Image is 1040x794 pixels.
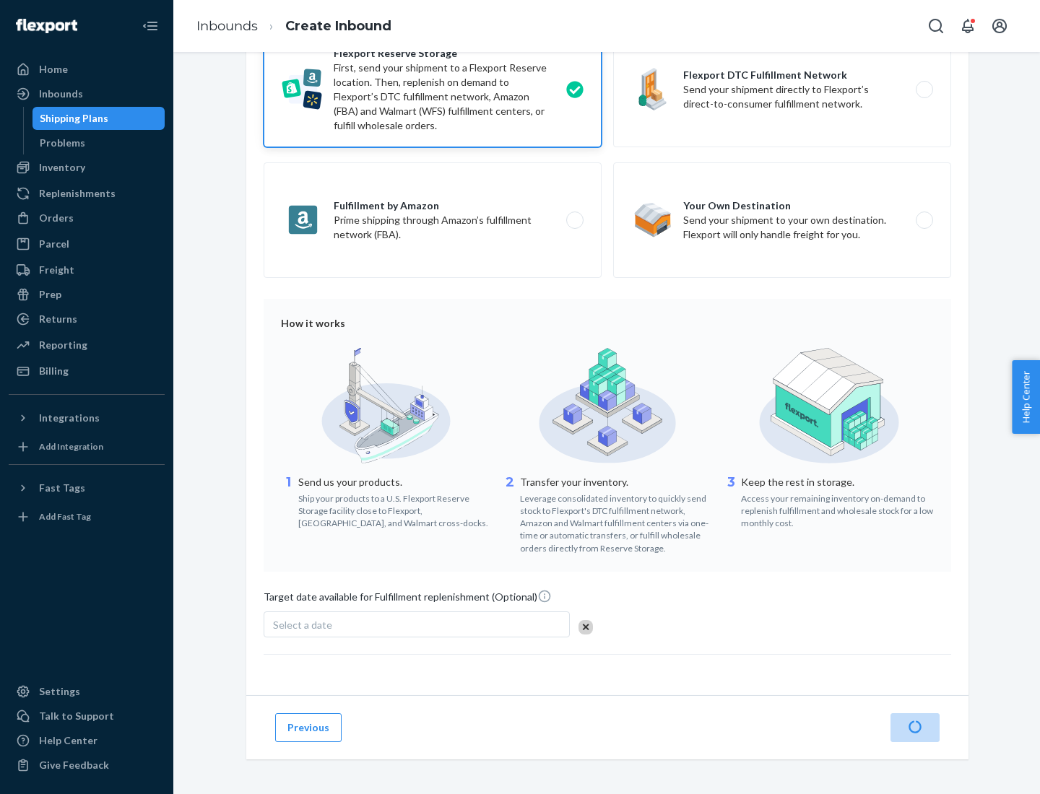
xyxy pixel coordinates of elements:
[39,160,85,175] div: Inventory
[9,435,165,458] a: Add Integration
[9,206,165,230] a: Orders
[39,312,77,326] div: Returns
[32,107,165,130] a: Shipping Plans
[520,489,713,554] div: Leverage consolidated inventory to quickly send stock to Flexport's DTC fulfillment network, Amaz...
[39,510,91,523] div: Add Fast Tag
[39,709,114,723] div: Talk to Support
[39,338,87,352] div: Reporting
[9,406,165,429] button: Integrations
[39,287,61,302] div: Prep
[275,713,342,742] button: Previous
[39,684,80,699] div: Settings
[9,182,165,205] a: Replenishments
[9,232,165,256] a: Parcel
[39,733,97,748] div: Help Center
[16,19,77,33] img: Flexport logo
[273,619,332,631] span: Select a date
[40,136,85,150] div: Problems
[39,186,116,201] div: Replenishments
[39,62,68,77] div: Home
[39,263,74,277] div: Freight
[281,316,934,331] div: How it works
[196,18,258,34] a: Inbounds
[9,283,165,306] a: Prep
[890,713,940,742] button: Next
[9,258,165,282] a: Freight
[39,364,69,378] div: Billing
[39,440,103,453] div: Add Integration
[9,307,165,331] a: Returns
[9,359,165,383] a: Billing
[953,12,982,40] button: Open notifications
[9,680,165,703] a: Settings
[185,5,403,48] ol: breadcrumbs
[298,475,491,489] p: Send us your products.
[264,589,552,610] span: Target date available for Fulfillment replenishment (Optional)
[985,12,1014,40] button: Open account menu
[40,111,108,126] div: Shipping Plans
[39,87,83,101] div: Inbounds
[1012,360,1040,434] button: Help Center
[39,411,100,425] div: Integrations
[281,474,295,529] div: 1
[39,237,69,251] div: Parcel
[520,475,713,489] p: Transfer your inventory.
[9,729,165,752] a: Help Center
[922,12,950,40] button: Open Search Box
[9,156,165,179] a: Inventory
[39,211,74,225] div: Orders
[39,758,109,772] div: Give Feedback
[9,82,165,105] a: Inbounds
[285,18,391,34] a: Create Inbound
[724,474,738,529] div: 3
[503,474,517,554] div: 2
[9,58,165,81] a: Home
[9,704,165,728] a: Talk to Support
[9,333,165,357] a: Reporting
[9,505,165,528] a: Add Fast Tag
[741,475,934,489] p: Keep the rest in storage.
[741,489,934,529] div: Access your remaining inventory on-demand to replenish fulfillment and wholesale stock for a low ...
[32,131,165,154] a: Problems
[39,481,85,495] div: Fast Tags
[298,489,491,529] div: Ship your products to a U.S. Flexport Reserve Storage facility close to Flexport, [GEOGRAPHIC_DAT...
[9,476,165,499] button: Fast Tags
[136,12,165,40] button: Close Navigation
[9,754,165,777] button: Give Feedback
